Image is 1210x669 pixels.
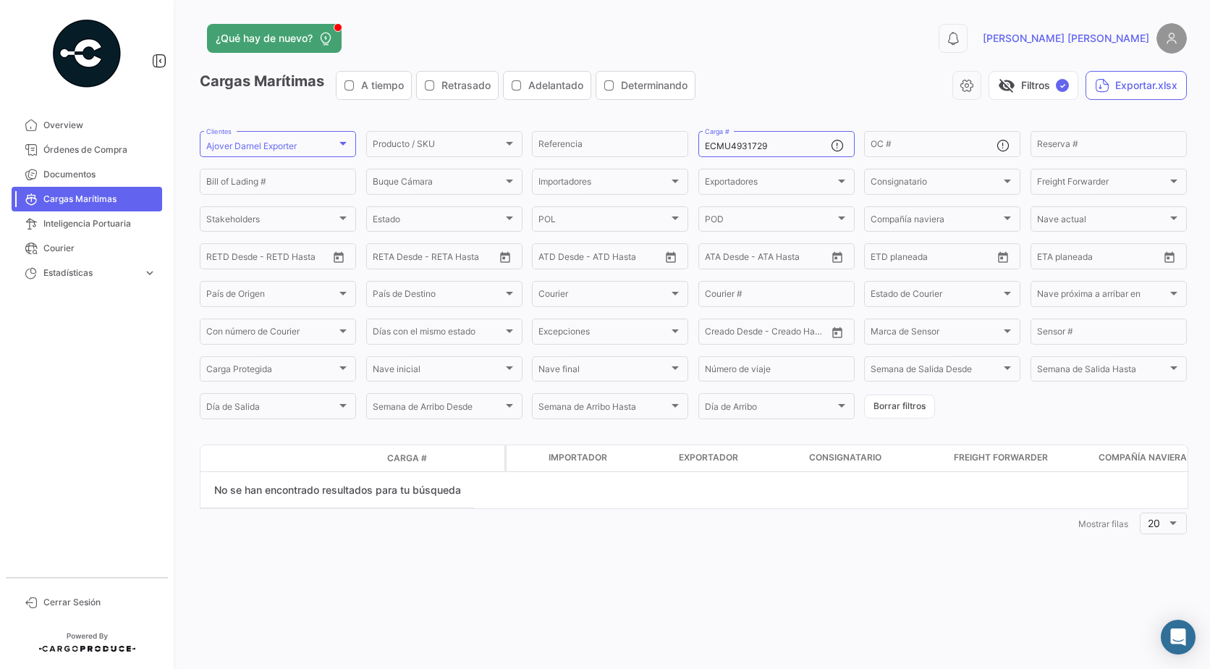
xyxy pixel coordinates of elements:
[143,266,156,279] span: expand_more
[200,472,475,508] div: No se han encontrado resultados para tu búsqueda
[43,217,156,230] span: Inteligencia Portuaria
[1159,246,1180,268] button: Open calendar
[12,162,162,187] a: Documentos
[200,71,700,100] h3: Cargas Marítimas
[206,216,337,227] span: Stakeholders
[12,113,162,138] a: Overview
[543,445,673,471] datatable-header-cell: Importador
[1099,451,1187,464] span: Compañía naviera
[1056,79,1069,92] span: ✓
[803,445,948,471] datatable-header-cell: Consignatario
[468,453,504,464] datatable-header-cell: Póliza
[826,246,848,268] button: Open calendar
[12,236,162,261] a: Courier
[538,366,669,376] span: Nave final
[871,366,1001,376] span: Semana de Salida Desde
[12,187,162,211] a: Cargas Marítimas
[242,253,300,264] input: Hasta
[206,404,337,414] span: Día de Salida
[948,445,1093,471] datatable-header-cell: Freight Forwarder
[871,216,1001,227] span: Compañía naviera
[1037,366,1167,376] span: Semana de Salida Hasta
[871,253,897,264] input: Desde
[1073,253,1131,264] input: Hasta
[538,329,669,339] span: Excepciones
[596,72,695,99] button: Determinando
[206,366,337,376] span: Carga Protegida
[660,246,682,268] button: Open calendar
[871,291,1001,301] span: Estado de Courier
[387,452,427,465] span: Carga #
[538,179,669,189] span: Importadores
[679,451,738,464] span: Exportador
[705,404,835,414] span: Día de Arribo
[43,596,156,609] span: Cerrar Sesión
[206,253,232,264] input: Desde
[504,72,591,99] button: Adelantado
[983,31,1149,46] span: [PERSON_NAME] [PERSON_NAME]
[1086,71,1187,100] button: Exportar.xlsx
[373,179,503,189] span: Buque Cámara
[809,451,881,464] span: Consignatario
[373,216,503,227] span: Estado
[266,453,381,464] datatable-header-cell: Estado de Envio
[373,404,503,414] span: Semana de Arribo Desde
[216,31,313,46] span: ¿Qué hay de nuevo?
[206,329,337,339] span: Con número de Courier
[705,216,835,227] span: POD
[361,78,404,93] span: A tiempo
[871,179,1001,189] span: Consignatario
[51,17,123,90] img: powered-by.png
[621,78,687,93] span: Determinando
[494,246,516,268] button: Open calendar
[538,291,669,301] span: Courier
[538,404,669,414] span: Semana de Arribo Hasta
[373,253,399,264] input: Desde
[12,138,162,162] a: Órdenes de Compra
[43,242,156,255] span: Courier
[705,329,758,339] input: Creado Desde
[989,71,1078,100] button: visibility_offFiltros✓
[381,446,468,471] datatable-header-cell: Carga #
[43,119,156,132] span: Overview
[673,445,803,471] datatable-header-cell: Exportador
[1161,620,1196,655] div: Abrir Intercom Messenger
[43,266,137,279] span: Estadísticas
[549,451,607,464] span: Importador
[373,141,503,151] span: Producto / SKU
[954,451,1048,464] span: Freight Forwarder
[998,77,1015,94] span: visibility_off
[43,168,156,181] span: Documentos
[373,329,503,339] span: Días con el mismo estado
[705,179,835,189] span: Exportadores
[337,72,411,99] button: A tiempo
[328,246,350,268] button: Open calendar
[43,193,156,206] span: Cargas Marítimas
[528,78,583,93] span: Adelantado
[907,253,965,264] input: Hasta
[409,253,467,264] input: Hasta
[507,445,543,471] datatable-header-cell: Carga Protegida
[538,253,584,264] input: ATD Desde
[705,253,749,264] input: ATA Desde
[1078,518,1128,529] span: Mostrar filas
[1148,517,1160,529] span: 20
[229,453,266,464] datatable-header-cell: Modo de Transporte
[826,321,848,343] button: Open calendar
[207,24,342,53] button: ¿Qué hay de nuevo?
[12,211,162,236] a: Inteligencia Portuaria
[769,329,826,339] input: Creado Hasta
[373,291,503,301] span: País de Destino
[1037,253,1063,264] input: Desde
[864,395,935,418] button: Borrar filtros
[759,253,817,264] input: ATA Hasta
[594,253,652,264] input: ATD Hasta
[43,143,156,156] span: Órdenes de Compra
[538,216,669,227] span: POL
[1037,291,1167,301] span: Nave próxima a arribar en
[206,140,297,151] mat-select-trigger: Ajover Darnel Exporter
[871,329,1001,339] span: Marca de Sensor
[417,72,498,99] button: Retrasado
[1156,23,1187,54] img: placeholder-user.png
[992,246,1014,268] button: Open calendar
